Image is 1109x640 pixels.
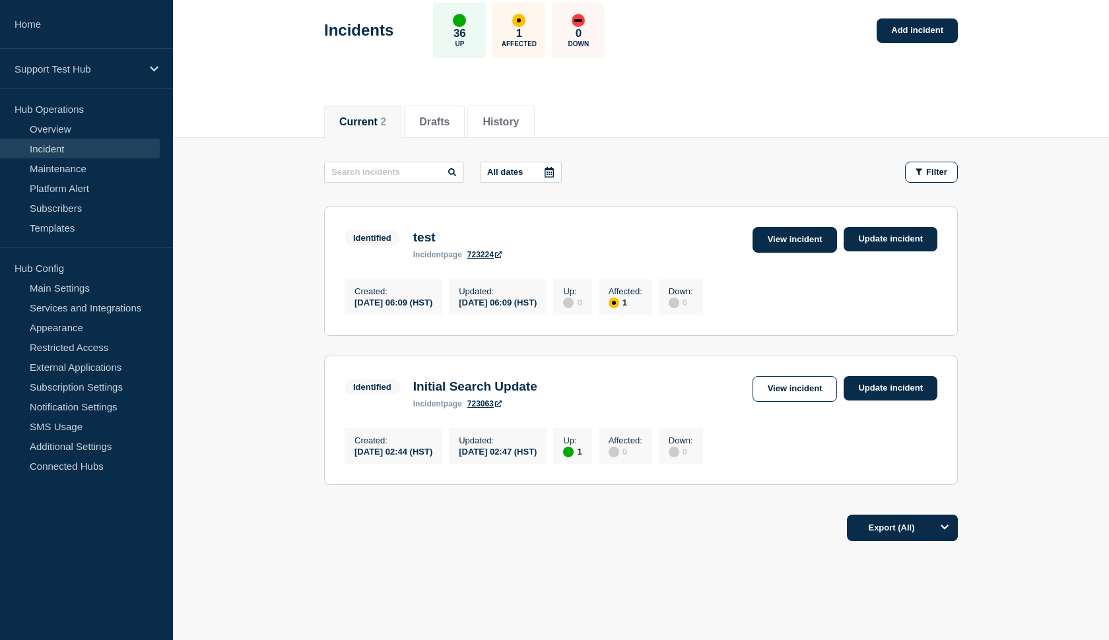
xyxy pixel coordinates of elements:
[669,447,679,457] div: disabled
[753,376,838,402] a: View incident
[487,167,523,177] p: All dates
[669,286,693,296] p: Down :
[926,167,947,177] span: Filter
[516,27,522,40] p: 1
[354,296,432,307] div: [DATE] 06:09 (HST)
[669,298,679,308] div: disabled
[931,515,958,541] button: Options
[483,116,519,128] button: History
[459,286,537,296] p: Updated :
[413,399,444,408] span: incident
[345,230,400,245] span: Identified
[467,399,502,408] a: 723063
[609,445,642,457] div: 0
[563,435,582,445] p: Up :
[354,286,432,296] p: Created :
[877,18,958,43] a: Add incident
[459,435,537,445] p: Updated :
[753,227,838,253] a: View incident
[563,286,582,296] p: Up :
[568,40,589,48] p: Down
[413,230,502,245] h3: test
[413,399,462,408] p: page
[572,14,585,27] div: down
[669,445,693,457] div: 0
[502,40,537,48] p: Affected
[609,286,642,296] p: Affected :
[609,296,642,308] div: 1
[15,63,141,75] p: Support Test Hub
[669,435,693,445] p: Down :
[345,379,400,395] span: Identified
[844,227,937,251] a: Update incident
[844,376,937,400] a: Update incident
[905,162,958,183] button: Filter
[413,250,444,259] span: incident
[609,435,642,445] p: Affected :
[847,515,958,541] button: Export (All)
[669,296,693,308] div: 0
[459,296,537,307] div: [DATE] 06:09 (HST)
[459,445,537,457] div: [DATE] 02:47 (HST)
[576,27,582,40] p: 0
[480,162,562,183] button: All dates
[609,298,619,308] div: affected
[455,40,464,48] p: Up
[454,27,466,40] p: 36
[563,298,574,308] div: disabled
[563,296,582,308] div: 0
[354,445,432,457] div: [DATE] 02:44 (HST)
[609,447,619,457] div: disabled
[413,379,537,394] h3: Initial Search Update
[339,116,386,128] button: Current 2
[419,116,450,128] button: Drafts
[354,435,432,445] p: Created :
[563,445,582,457] div: 1
[467,250,502,259] a: 723224
[512,14,525,27] div: affected
[324,162,464,183] input: Search incidents
[324,21,393,40] h1: Incidents
[453,14,466,27] div: up
[413,250,462,259] p: page
[563,447,574,457] div: up
[380,116,386,127] span: 2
